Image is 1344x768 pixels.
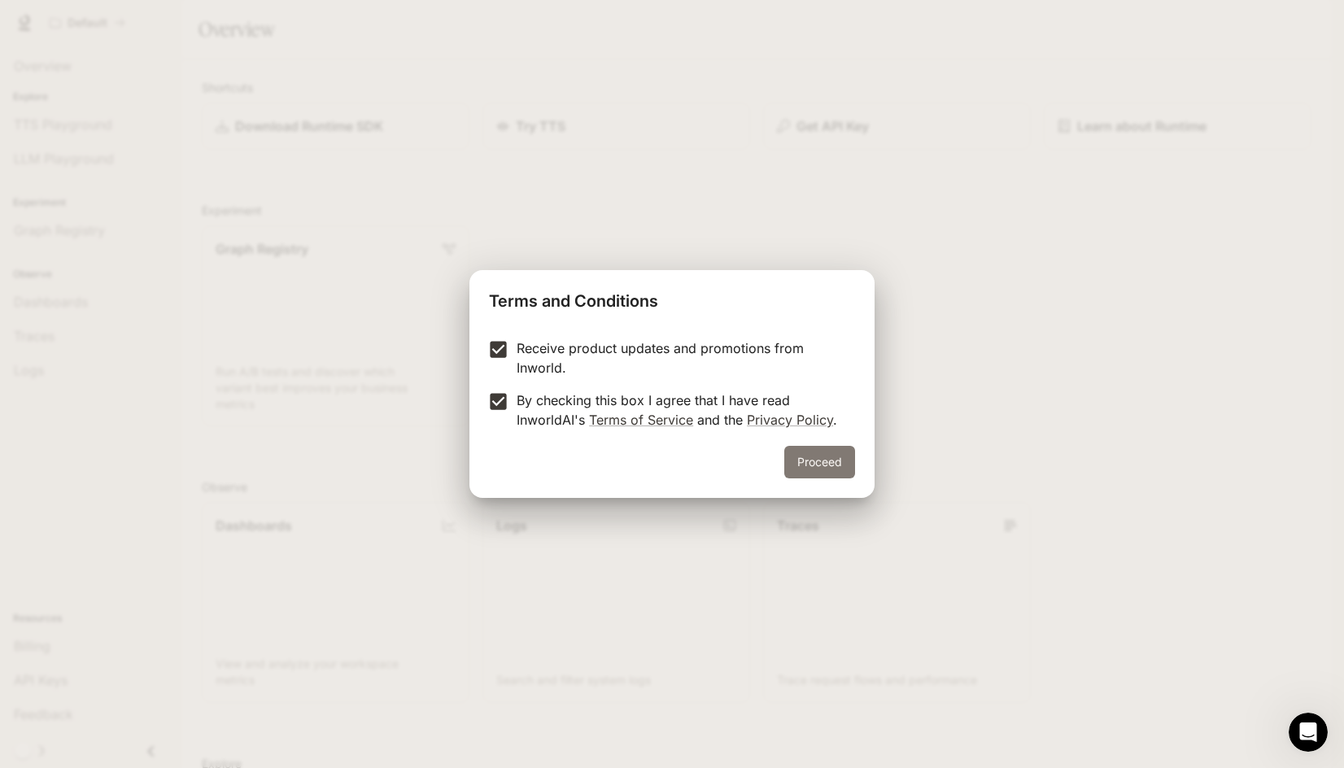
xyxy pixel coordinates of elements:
[589,412,693,428] a: Terms of Service
[784,446,855,478] button: Proceed
[517,338,842,377] p: Receive product updates and promotions from Inworld.
[469,270,875,325] h2: Terms and Conditions
[747,412,833,428] a: Privacy Policy
[517,391,842,430] p: By checking this box I agree that I have read InworldAI's and the .
[1289,713,1328,752] iframe: Intercom live chat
